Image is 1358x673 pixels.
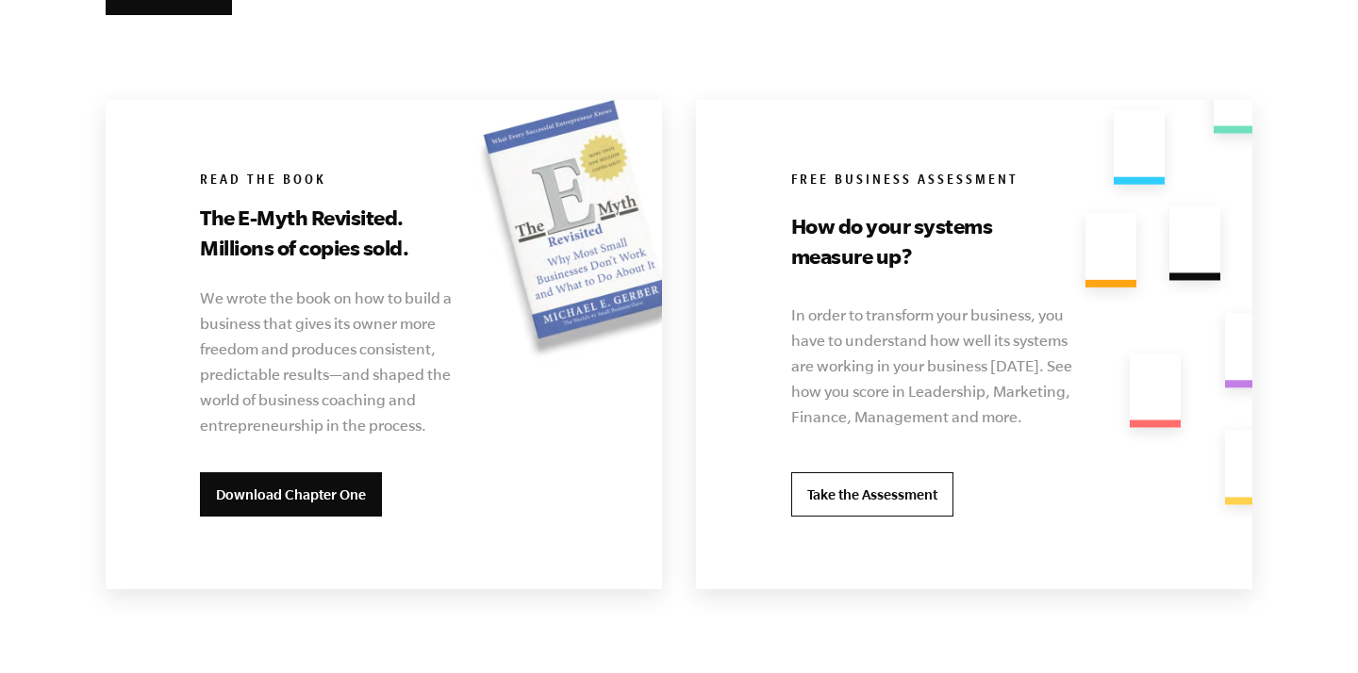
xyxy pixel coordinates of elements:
[791,472,953,517] a: Take the Assessment
[200,472,382,517] a: Download Chapter One
[1264,583,1358,673] iframe: Chat Widget
[200,203,461,263] h3: The E-Myth Revisited. Millions of copies sold.
[791,211,1052,271] h3: How do your systems measure up?
[200,286,455,438] p: We wrote the book on how to build a business that gives its owner more freedom and produces consi...
[791,172,1146,191] h6: Free Business Assessment
[200,172,555,191] h6: Read the book
[791,303,1080,430] p: In order to transform your business, you have to understand how well its systems are working in y...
